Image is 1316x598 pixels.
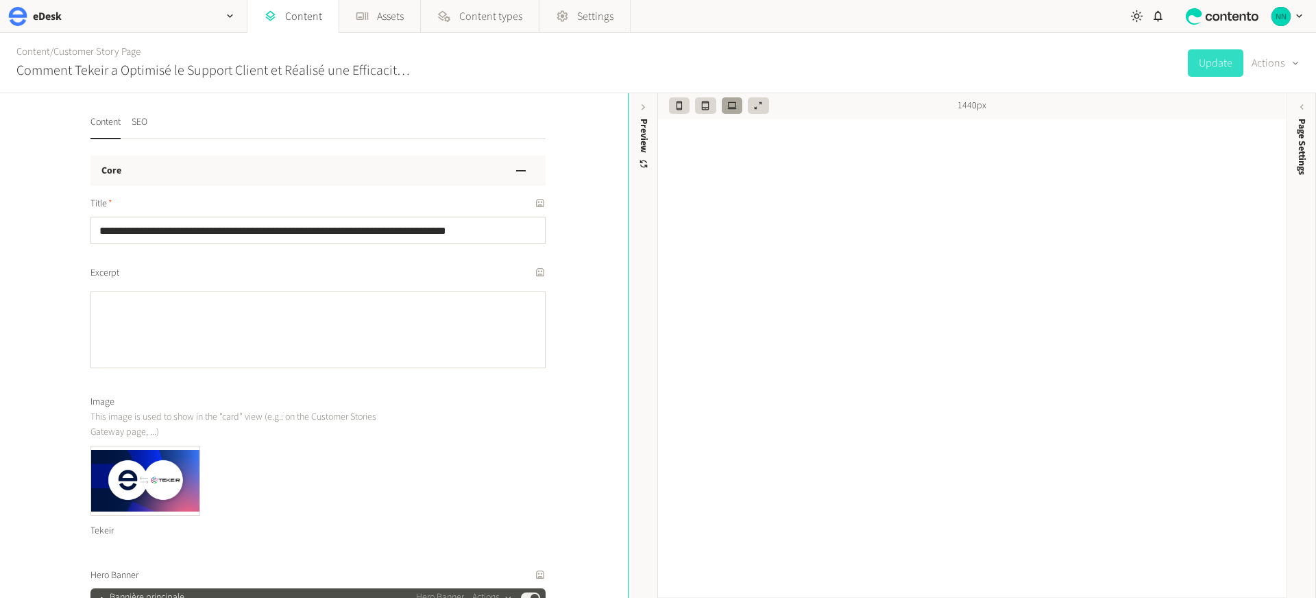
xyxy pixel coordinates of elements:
button: Actions [1252,49,1300,77]
img: Tekeir [91,446,199,515]
button: Content [90,115,121,139]
div: Preview [637,119,651,170]
a: Content [16,45,50,59]
button: Update [1188,49,1243,77]
span: Title [90,197,112,211]
span: / [50,45,53,59]
h2: Comment Tekeir a Optimisé le Support Client et Réalisé une Efficacité Accrue de 60 % [16,60,411,81]
span: Hero Banner [90,569,138,583]
h2: eDesk [33,8,62,25]
span: Excerpt [90,266,119,280]
span: Settings [577,8,613,25]
p: This image is used to show in the "card" view (e.g.: on the Customer Stories Gateway page, ...) [90,409,402,440]
h3: Core [101,164,121,178]
span: Content types [459,8,522,25]
img: Nikola Nikolov [1271,7,1291,26]
span: Image [90,395,114,409]
div: Tekeir [90,516,200,547]
button: SEO [132,115,147,139]
span: 1440px [958,99,986,113]
a: Customer Story Page [53,45,141,59]
span: Page Settings [1295,119,1309,175]
img: eDesk [8,7,27,26]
